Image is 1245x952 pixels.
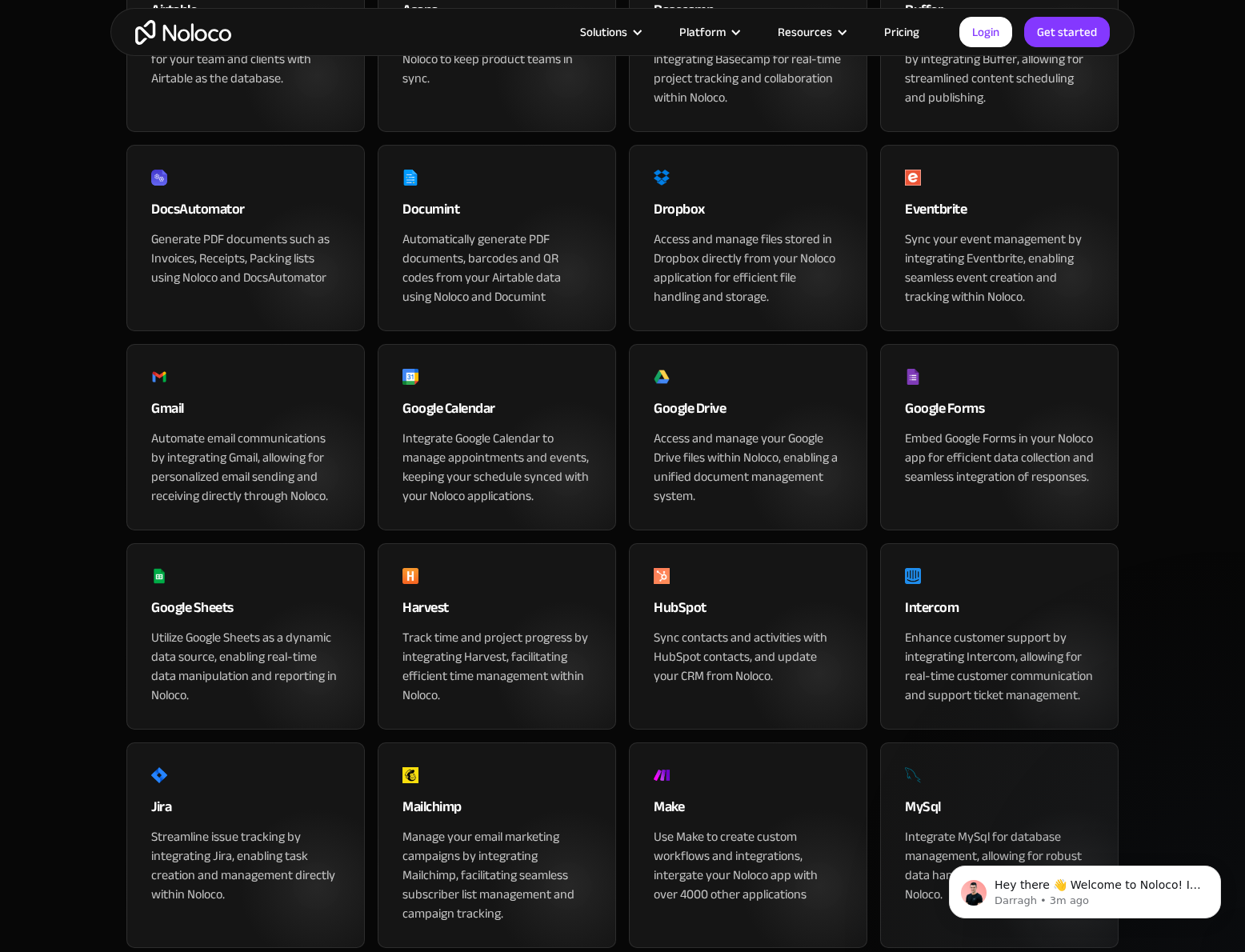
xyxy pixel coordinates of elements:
[654,230,843,306] div: Access and manage files stored in Dropbox directly from your Noloco application for efficient fil...
[151,230,340,287] div: Generate PDF documents such as Invoices, Receipts, Packing lists using Noloco and DocsAutomator
[654,628,843,686] div: Sync contacts and activities with HubSpot contacts, and update your CRM from Noloco.
[151,429,340,506] div: Automate email communications by integrating Gmail, allowing for personalized email sending and r...
[905,628,1094,705] div: Enhance customer support by integrating Intercom, allowing for real-time customer communication a...
[378,344,616,530] a: Google CalendarIntegrate Google Calendar to manage appointments and events, keeping your schedule...
[402,30,591,88] div: Create Asana tickets directly from Noloco to keep product teams in sync.
[378,145,616,331] a: DocumintAutomatically generate PDF documents, barcodes and QR codes from your Airtable data using...
[151,596,340,628] div: Google Sheets
[905,397,1094,429] div: Google Forms
[654,827,843,904] div: Use Make to create custom workflows and integrations, intergate your Noloco app with over 4000 ot...
[880,543,1119,730] a: IntercomEnhance customer support by integrating Intercom, allowing for real-time customer communi...
[864,22,939,42] a: Pricing
[880,742,1119,948] a: MySqlIntegrate MySql for database management, allowing for robust data handling and storage withi...
[402,795,591,827] div: Mailchimp
[126,344,365,530] a: GmailAutomate email communications by integrating Gmail, allowing for personalized email sending ...
[629,344,867,530] a: Google DriveAccess and manage your Google Drive files within Noloco, enabling a unified document ...
[905,795,1094,827] div: MySql
[629,742,867,948] a: MakeUse Make to create custom workflows and integrations, intergate your Noloco app with over 400...
[880,344,1119,530] a: Google FormsEmbed Google Forms in your Noloco app for efficient data collection and seamless inte...
[905,198,1094,230] div: Eventbrite
[1024,17,1110,47] a: Get started
[151,628,340,705] div: Utilize Google Sheets as a dynamic data source, enabling real-time data manipulation and reportin...
[126,145,365,331] a: DocsAutomatorGenerate PDF documents such as Invoices, Receipts, Packing lists using Noloco and Do...
[778,22,832,42] div: Resources
[905,827,1094,904] div: Integrate MySql for database management, allowing for robust data handling and storage within Nol...
[126,543,365,730] a: Google SheetsUtilize Google Sheets as a dynamic data source, enabling real-time data manipulation...
[402,198,591,230] div: Documint
[654,198,843,230] div: Dropbox
[402,230,591,306] div: Automatically generate PDF documents, barcodes and QR codes from your Airtable data using Noloco ...
[151,827,340,904] div: Streamline issue tracking by integrating Jira, enabling task creation and management directly wit...
[151,397,340,429] div: Gmail
[402,596,591,628] div: Harvest
[654,397,843,429] div: Google Drive
[378,742,616,948] a: MailchimpManage your email marketing campaigns by integrating Mailchimp, facilitating seamless su...
[402,628,591,705] div: Track time and project progress by integrating Harvest, facilitating efficient time management wi...
[654,429,843,506] div: Access and manage your Google Drive files within Noloco, enabling a unified document management s...
[151,795,340,827] div: Jira
[580,22,627,42] div: Solutions
[654,30,843,107] div: Manage projects seamlessly by integrating Basecamp for real-time project tracking and collaborati...
[629,543,867,730] a: HubSpotSync contacts and activities with HubSpot contacts, and update your CRM from Noloco.
[654,596,843,628] div: HubSpot
[880,145,1119,331] a: EventbriteSync your event management by integrating Eventbrite, enabling seamless event creation ...
[905,230,1094,306] div: Sync your event management by integrating Eventbrite, enabling seamless event creation and tracki...
[629,145,867,331] a: DropboxAccess and manage files stored in Dropbox directly from your Noloco application for effici...
[959,17,1012,47] a: Login
[758,22,864,42] div: Resources
[151,30,340,88] div: Build a client portal or internal tool for your team and clients with Airtable as the database.
[654,795,843,827] div: Make
[659,22,758,42] div: Platform
[905,429,1094,486] div: Embed Google Forms in your Noloco app for efficient data collection and seamless integration of r...
[126,742,365,948] a: JiraStreamline issue tracking by integrating Jira, enabling task creation and management directly...
[378,543,616,730] a: HarvestTrack time and project progress by integrating Harvest, facilitating efficient time manage...
[925,832,1245,944] iframe: Intercom notifications message
[135,20,231,45] a: home
[151,198,340,230] div: DocsAutomator
[560,22,659,42] div: Solutions
[905,30,1094,107] div: Coordinate your social media posts by integrating Buffer, allowing for streamlined content schedu...
[402,827,591,923] div: Manage your email marketing campaigns by integrating Mailchimp, facilitating seamless subscriber ...
[402,397,591,429] div: Google Calendar
[402,429,591,506] div: Integrate Google Calendar to manage appointments and events, keeping your schedule synced with yo...
[679,22,726,42] div: Platform
[905,596,1094,628] div: Intercom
